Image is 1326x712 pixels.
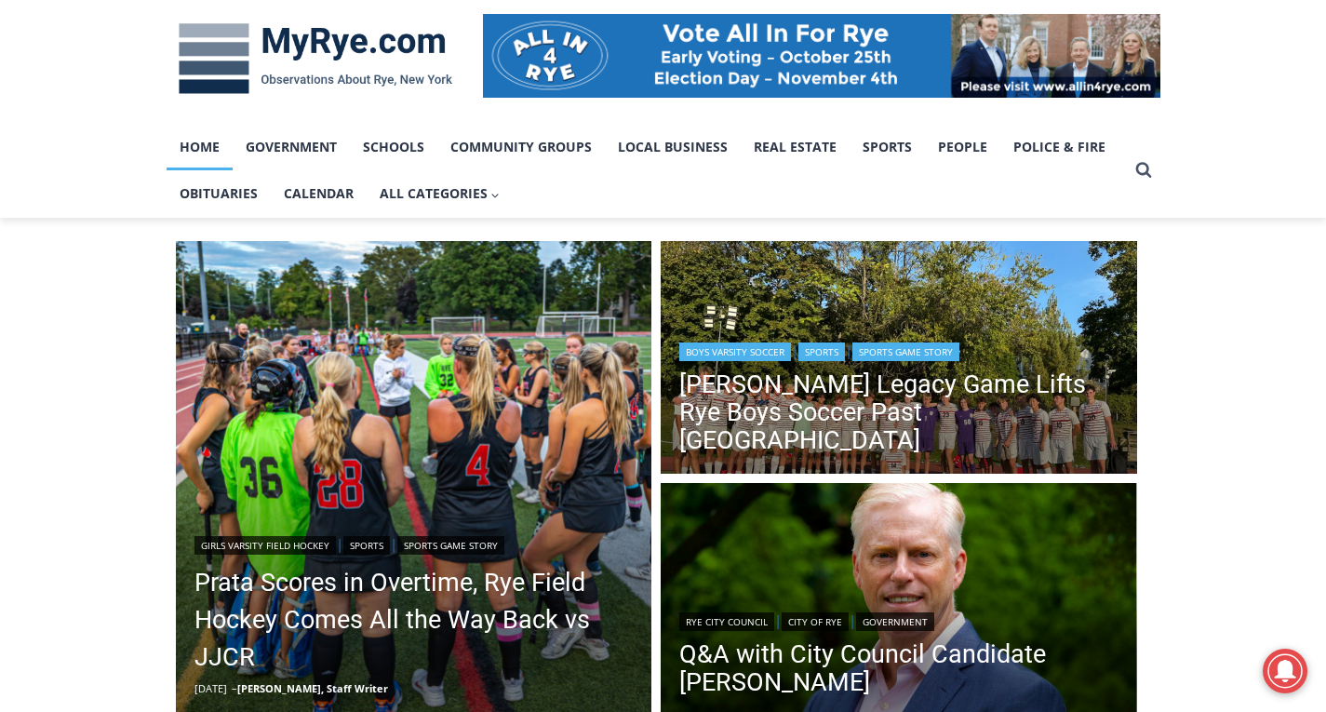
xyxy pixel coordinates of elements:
a: People [925,124,1000,170]
img: MyRye.com [167,10,464,107]
a: Boys Varsity Soccer [679,343,791,361]
a: Sports [343,536,390,555]
a: Calendar [271,170,367,217]
a: Obituaries [167,170,271,217]
div: / [208,157,213,176]
div: | | [679,339,1118,361]
div: Live Music [195,55,249,153]
h4: [PERSON_NAME] Read Sanctuary Fall Fest: [DATE] [15,187,248,230]
a: Sports [798,343,845,361]
a: Government [233,124,350,170]
a: Sports [850,124,925,170]
a: Rye City Council [679,612,774,631]
a: Government [856,612,934,631]
button: View Search Form [1127,154,1160,187]
a: Schools [350,124,437,170]
a: [PERSON_NAME] Read Sanctuary Fall Fest: [DATE] [1,185,278,232]
div: | | [679,609,1118,631]
a: Local Business [605,124,741,170]
a: [PERSON_NAME] Legacy Game Lifts Rye Boys Soccer Past [GEOGRAPHIC_DATA] [679,370,1118,454]
nav: Primary Navigation [167,124,1127,218]
a: Read More Felix Wismer’s Legacy Game Lifts Rye Boys Soccer Past Pleasantville [661,241,1137,479]
a: Girls Varsity Field Hockey [194,536,336,555]
a: Police & Fire [1000,124,1118,170]
img: (PHOTO: The Rye Boys Soccer team from October 4, 2025, against Pleasantville. Credit: Daniela Arr... [661,241,1137,479]
div: "[PERSON_NAME] and I covered the [DATE] Parade, which was a really eye opening experience as I ha... [470,1,879,181]
a: Prata Scores in Overtime, Rye Field Hockey Comes All the Way Back vs JJCR [194,564,634,676]
a: [PERSON_NAME], Staff Writer [237,681,388,695]
div: 6 [218,157,226,176]
a: Sports Game Story [397,536,504,555]
a: Real Estate [741,124,850,170]
img: All in for Rye [483,14,1160,98]
time: [DATE] [194,681,227,695]
a: Q&A with City Council Candidate [PERSON_NAME] [679,640,1118,696]
div: | | [194,532,634,555]
a: Community Groups [437,124,605,170]
button: Child menu of All Categories [367,170,514,217]
a: Intern @ [DOMAIN_NAME] [448,181,902,232]
div: 4 [195,157,204,176]
span: Intern @ [DOMAIN_NAME] [487,185,863,227]
span: – [232,681,237,695]
a: Home [167,124,233,170]
a: City of Rye [782,612,849,631]
a: Sports Game Story [852,343,959,361]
